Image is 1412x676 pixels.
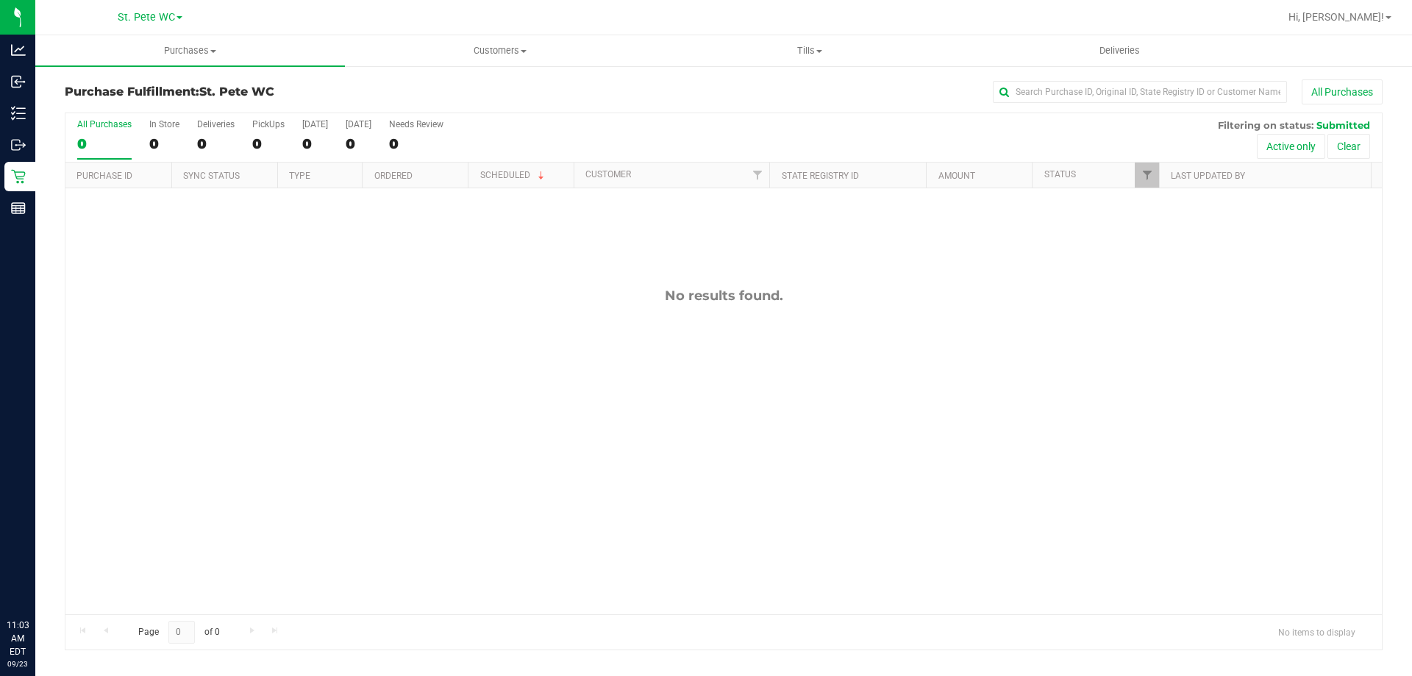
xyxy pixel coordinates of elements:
span: Hi, [PERSON_NAME]! [1288,11,1384,23]
div: 0 [149,135,179,152]
a: Last Updated By [1171,171,1245,181]
p: 09/23 [7,658,29,669]
inline-svg: Analytics [11,43,26,57]
div: [DATE] [346,119,371,129]
inline-svg: Inventory [11,106,26,121]
inline-svg: Inbound [11,74,26,89]
div: Needs Review [389,119,443,129]
button: Clear [1327,134,1370,159]
a: Type [289,171,310,181]
a: Purchases [35,35,345,66]
a: Sync Status [183,171,240,181]
div: 0 [346,135,371,152]
div: 0 [77,135,132,152]
a: Customers [345,35,655,66]
span: No items to display [1266,621,1367,643]
div: Deliveries [197,119,235,129]
inline-svg: Outbound [11,138,26,152]
button: Active only [1257,134,1325,159]
div: All Purchases [77,119,132,129]
input: Search Purchase ID, Original ID, State Registry ID or Customer Name... [993,81,1287,103]
a: State Registry ID [782,171,859,181]
span: St. Pete WC [118,11,175,24]
span: St. Pete WC [199,85,274,99]
span: Deliveries [1080,44,1160,57]
div: In Store [149,119,179,129]
div: 0 [197,135,235,152]
div: [DATE] [302,119,328,129]
div: PickUps [252,119,285,129]
a: Amount [938,171,975,181]
span: Page of 0 [126,621,232,644]
inline-svg: Reports [11,201,26,216]
a: Customer [585,169,631,179]
span: Tills [655,44,963,57]
div: 0 [252,135,285,152]
div: No results found. [65,288,1382,304]
span: Customers [346,44,654,57]
span: Purchases [35,44,345,57]
iframe: Resource center [15,558,59,602]
a: Tills [655,35,964,66]
div: 0 [389,135,443,152]
a: Scheduled [480,170,547,180]
h3: Purchase Fulfillment: [65,85,504,99]
a: Deliveries [965,35,1274,66]
a: Ordered [374,171,413,181]
div: 0 [302,135,328,152]
inline-svg: Retail [11,169,26,184]
p: 11:03 AM EDT [7,619,29,658]
span: Filtering on status: [1218,119,1313,131]
button: All Purchases [1302,79,1383,104]
span: Submitted [1316,119,1370,131]
a: Purchase ID [76,171,132,181]
a: Status [1044,169,1076,179]
a: Filter [1135,163,1159,188]
a: Filter [745,163,769,188]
